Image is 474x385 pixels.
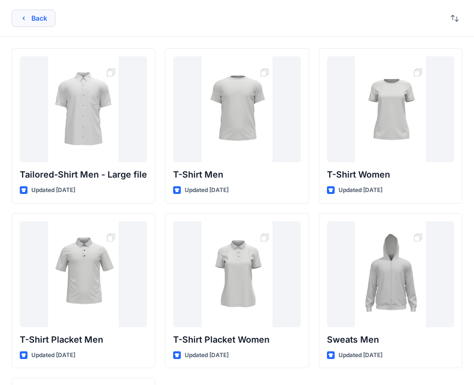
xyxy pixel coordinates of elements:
[339,350,382,360] p: Updated [DATE]
[12,10,55,27] button: Back
[173,168,300,181] p: T-Shirt Men
[20,168,147,181] p: Tailored-Shirt Men - Large file
[327,333,454,346] p: Sweats Men
[173,333,300,346] p: T-Shirt Placket Women
[20,221,147,327] a: T-Shirt Placket Men
[185,350,229,360] p: Updated [DATE]
[339,185,382,195] p: Updated [DATE]
[31,185,75,195] p: Updated [DATE]
[20,56,147,162] a: Tailored-Shirt Men - Large file
[327,168,454,181] p: T-Shirt Women
[185,185,229,195] p: Updated [DATE]
[327,56,454,162] a: T-Shirt Women
[20,333,147,346] p: T-Shirt Placket Men
[173,221,300,327] a: T-Shirt Placket Women
[327,221,454,327] a: Sweats Men
[31,350,75,360] p: Updated [DATE]
[173,56,300,162] a: T-Shirt Men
